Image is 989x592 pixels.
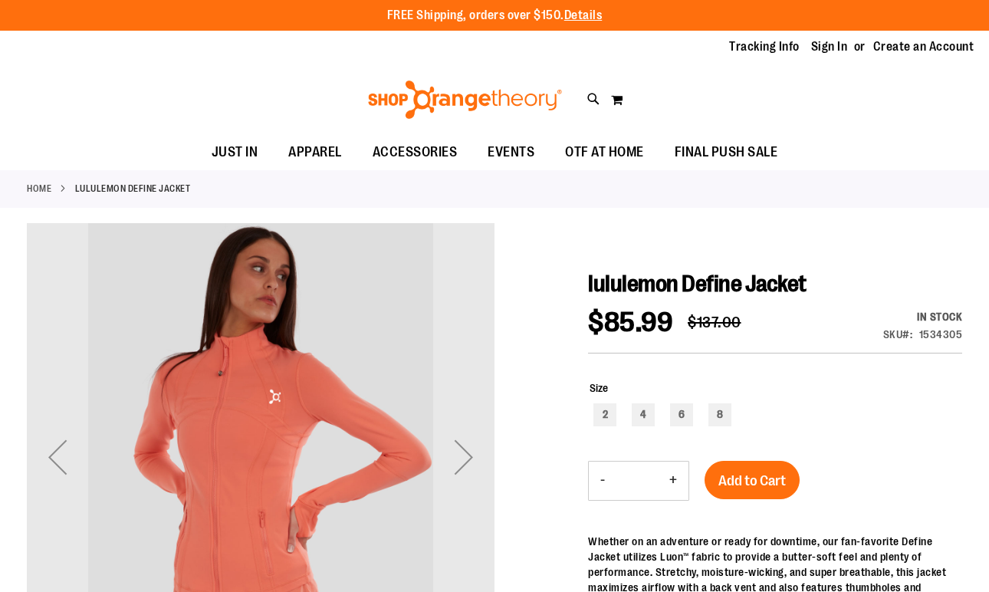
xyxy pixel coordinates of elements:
[590,382,608,394] span: Size
[593,403,616,426] div: 2
[632,403,655,426] div: 4
[387,7,603,25] p: FREE Shipping, orders over $150.
[488,135,534,169] span: EVENTS
[729,38,800,55] a: Tracking Info
[811,38,848,55] a: Sign In
[373,135,458,169] span: ACCESSORIES
[688,314,741,331] span: $137.00
[616,462,658,499] input: Product quantity
[357,135,473,170] a: ACCESSORIES
[75,182,191,196] strong: lululemon Define Jacket
[883,328,913,340] strong: SKU
[670,403,693,426] div: 6
[564,8,603,22] a: Details
[919,327,963,342] div: 1534305
[366,81,564,119] img: Shop Orangetheory
[718,472,786,489] span: Add to Cart
[883,309,963,324] div: Availability
[588,307,672,338] span: $85.99
[705,461,800,499] button: Add to Cart
[472,135,550,170] a: EVENTS
[658,462,688,500] button: Increase product quantity
[273,135,357,169] a: APPAREL
[212,135,258,169] span: JUST IN
[589,462,616,500] button: Decrease product quantity
[565,135,644,169] span: OTF AT HOME
[288,135,342,169] span: APPAREL
[588,271,807,297] span: lululemon Define Jacket
[873,38,974,55] a: Create an Account
[27,182,51,196] a: Home
[659,135,793,170] a: FINAL PUSH SALE
[196,135,274,170] a: JUST IN
[708,403,731,426] div: 8
[883,309,963,324] div: In stock
[550,135,659,170] a: OTF AT HOME
[675,135,778,169] span: FINAL PUSH SALE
